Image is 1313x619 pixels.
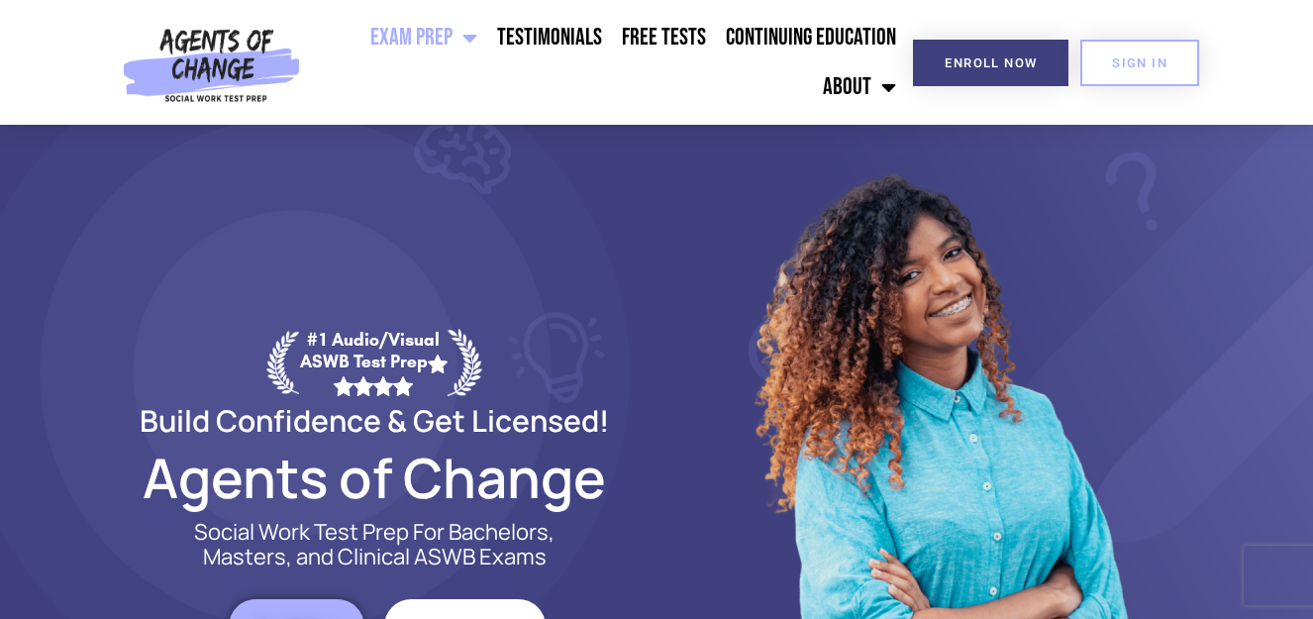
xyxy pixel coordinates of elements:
h2: Agents of Change [92,455,656,500]
span: SIGN IN [1112,56,1167,69]
a: Enroll Now [913,40,1068,86]
a: Exam Prep [360,13,487,62]
p: Social Work Test Prep For Bachelors, Masters, and Clinical ASWB Exams [171,520,577,569]
a: Testimonials [487,13,612,62]
nav: Menu [309,13,906,112]
span: Enroll Now [945,56,1037,69]
h2: Build Confidence & Get Licensed! [92,406,656,435]
div: #1 Audio/Visual ASWB Test Prep [299,329,448,395]
a: Continuing Education [716,13,906,62]
a: About [813,62,906,112]
a: SIGN IN [1080,40,1199,86]
a: Free Tests [612,13,716,62]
